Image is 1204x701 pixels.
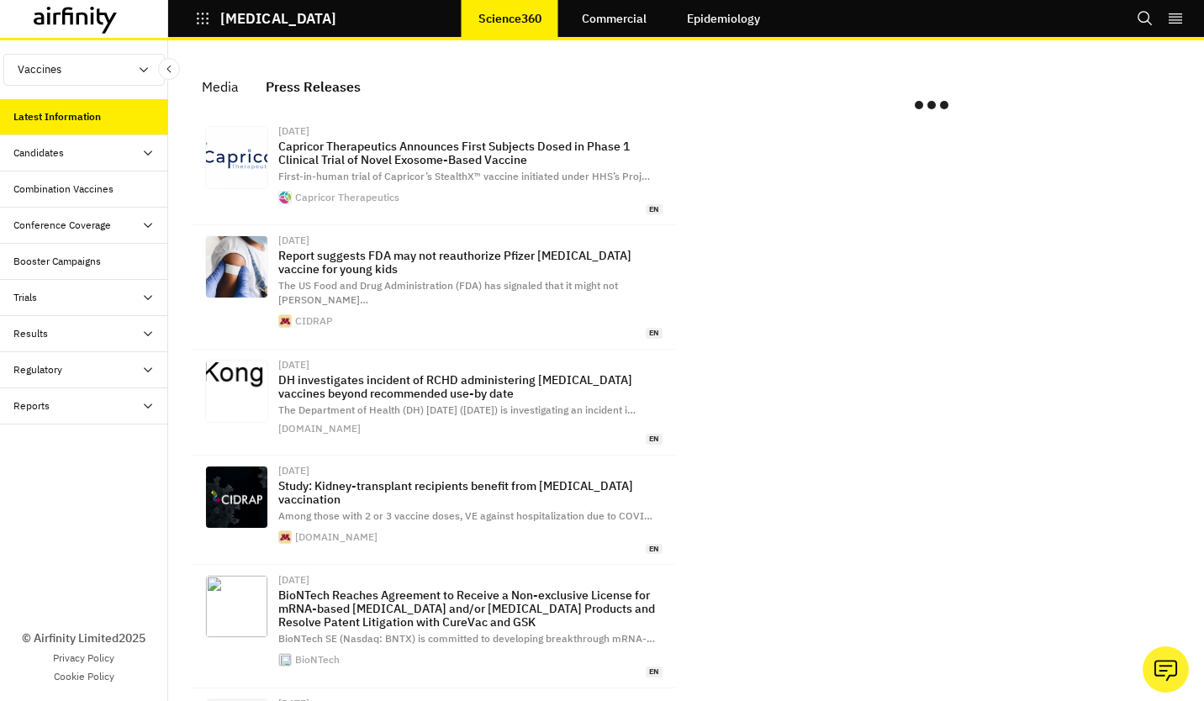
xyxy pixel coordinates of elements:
[278,424,361,434] div: [DOMAIN_NAME]
[13,218,111,233] div: Conference Coverage
[295,655,340,665] div: BioNTech
[478,12,541,25] p: Science360
[13,145,64,161] div: Candidates
[279,531,291,543] img: favicon.ico
[13,398,50,414] div: Reports
[278,170,650,182] span: First-in-human trial of Capricor’s StealthX™ vaccine initiated under HHS’s Proj …
[220,11,336,26] p: [MEDICAL_DATA]
[278,479,663,506] p: Study: Kidney-transplant recipients benefit from [MEDICAL_DATA] vaccination
[53,651,114,666] a: Privacy Policy
[278,373,663,400] p: DH investigates incident of RCHD administering [MEDICAL_DATA] vaccines beyond recommended use-by ...
[278,588,663,629] p: BioNTech Reaches Agreement to Receive a Non-exclusive License for mRNA-based [MEDICAL_DATA] and/o...
[295,316,333,326] div: CIDRAP
[192,116,676,225] a: [DATE]Capricor Therapeutics Announces First Subjects Dosed in Phase 1 Clinical Trial of Novel Exo...
[646,204,663,215] span: en
[278,249,663,276] p: Report suggests FDA may not reauthorize Pfizer [MEDICAL_DATA] vaccine for young kids
[266,74,361,99] div: Press Releases
[22,630,145,647] p: © Airfinity Limited 2025
[278,632,655,645] span: BioNTech SE (Nasdaq: BNTX) is committed to developing breakthrough mRNA- …
[646,328,663,339] span: en
[646,667,663,677] span: en
[13,326,48,341] div: Results
[278,140,663,166] p: Capricor Therapeutics Announces First Subjects Dosed in Phase 1 Clinical Trial of Novel Exosome-B...
[192,350,676,456] a: [DATE]DH investigates incident of RCHD administering [MEDICAL_DATA] vaccines beyond recommended u...
[206,127,267,188] img: 16ce4387-5b8f-447c-96b8-7c453633f9bf
[646,434,663,445] span: en
[158,58,180,80] button: Close Sidebar
[279,654,291,666] img: faviconV2.png
[295,532,378,542] div: [DOMAIN_NAME]
[278,360,663,370] div: [DATE]
[646,544,663,555] span: en
[295,192,399,203] div: Capricor Therapeutics
[278,403,636,416] span: ​The Department of Health (DH) [DATE] ([DATE]) is investigating an incident i …
[3,54,165,86] button: Vaccines
[195,4,336,33] button: [MEDICAL_DATA]
[13,362,62,377] div: Regulatory
[278,126,663,136] div: [DATE]
[278,575,663,585] div: [DATE]
[279,192,291,203] img: favicon.ico
[279,315,291,327] img: favicon.ico
[192,456,676,565] a: [DATE]Study: Kidney-transplant recipients benefit from [MEDICAL_DATA] vaccinationAmong those with...
[13,290,37,305] div: Trials
[206,576,267,637] img: bnt-logo--colored.svg
[13,182,114,197] div: Combination Vaccines
[13,109,101,124] div: Latest Information
[206,466,267,528] img: cidrap-og-image.jpg
[1143,646,1189,693] button: Ask our analysts
[54,669,114,684] a: Cookie Policy
[192,565,676,688] a: [DATE]BioNTech Reaches Agreement to Receive a Non-exclusive License for mRNA-based [MEDICAL_DATA]...
[278,235,663,245] div: [DATE]
[1137,4,1154,33] button: Search
[206,361,267,422] img: header_pressreleases_x2.png
[278,509,652,522] span: Among those with 2 or 3 vaccine doses, VE against hospitalization due to COVI …
[206,236,267,298] img: Post-vax%20bandaid%20on%20childs%20arm_0.jpg
[202,74,239,99] div: Media
[278,466,663,476] div: [DATE]
[278,279,618,306] span: The US Food and Drug Administration (FDA) has signaled that it might not [PERSON_NAME] …
[192,225,676,349] a: [DATE]Report suggests FDA may not reauthorize Pfizer [MEDICAL_DATA] vaccine for young kidsThe US ...
[13,254,101,269] div: Booster Campaigns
